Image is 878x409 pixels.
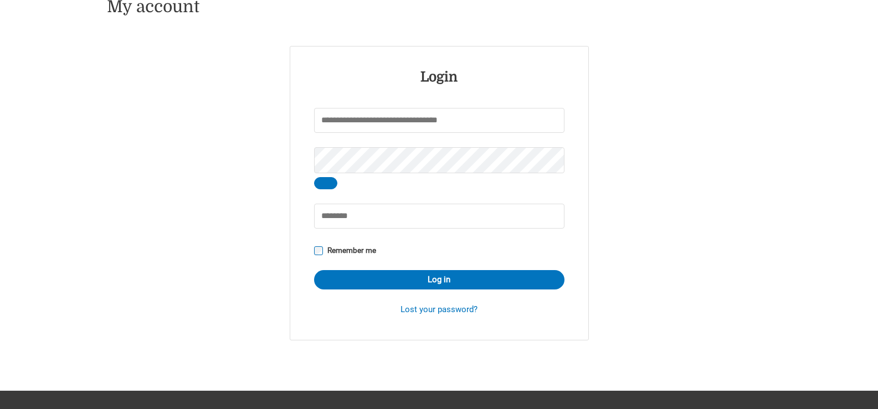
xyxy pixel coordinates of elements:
h2: Login [312,69,566,86]
span: Remember me [327,246,376,255]
button: Show password [314,177,337,189]
a: Lost your password? [401,304,477,314]
input: Remember me [314,246,323,255]
button: Log in [314,270,564,289]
